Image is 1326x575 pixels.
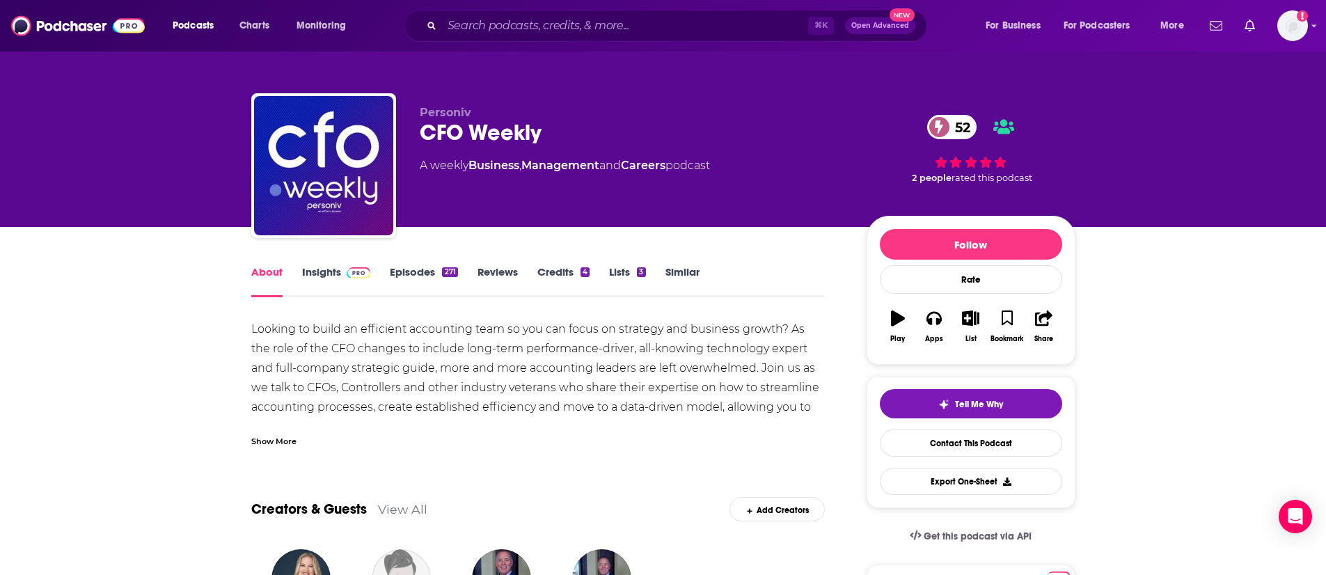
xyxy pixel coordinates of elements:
[1034,335,1053,343] div: Share
[519,159,521,172] span: ,
[729,497,825,521] div: Add Creators
[420,106,471,119] span: Personiv
[609,265,645,297] a: Lists3
[965,335,977,343] div: List
[11,13,145,39] img: Podchaser - Follow, Share and Rate Podcasts
[941,115,977,139] span: 52
[976,15,1058,37] button: open menu
[468,159,519,172] a: Business
[239,16,269,36] span: Charts
[581,267,590,277] div: 4
[880,229,1062,260] button: Follow
[599,159,621,172] span: and
[1160,16,1184,36] span: More
[952,301,988,352] button: List
[302,265,371,297] a: InsightsPodchaser Pro
[880,265,1062,294] div: Rate
[986,16,1041,36] span: For Business
[537,265,590,297] a: Credits4
[808,17,834,35] span: ⌘ K
[420,157,710,174] div: A weekly podcast
[952,173,1032,183] span: rated this podcast
[251,265,283,297] a: About
[924,530,1032,542] span: Get this podcast via API
[347,267,371,278] img: Podchaser Pro
[442,15,808,37] input: Search podcasts, credits, & more...
[880,430,1062,457] a: Contact This Podcast
[989,301,1025,352] button: Bookmark
[251,320,826,534] div: Looking to build an efficient accounting team so you can focus on strategy and business growth? A...
[521,159,599,172] a: Management
[880,389,1062,418] button: tell me why sparkleTell Me Why
[955,399,1003,410] span: Tell Me Why
[378,502,427,517] a: View All
[916,301,952,352] button: Apps
[254,96,393,235] img: CFO Weekly
[442,267,457,277] div: 271
[845,17,915,34] button: Open AdvancedNew
[1277,10,1308,41] img: User Profile
[990,335,1023,343] div: Bookmark
[173,16,214,36] span: Podcasts
[890,8,915,22] span: New
[1277,10,1308,41] span: Logged in as patiencebaldacci
[477,265,518,297] a: Reviews
[899,519,1043,553] a: Get this podcast via API
[880,301,916,352] button: Play
[927,115,977,139] a: 52
[390,265,457,297] a: Episodes271
[637,267,645,277] div: 3
[1204,14,1228,38] a: Show notifications dropdown
[230,15,278,37] a: Charts
[1064,16,1130,36] span: For Podcasters
[1297,10,1308,22] svg: Add a profile image
[251,501,367,518] a: Creators & Guests
[1279,500,1312,533] div: Open Intercom Messenger
[880,468,1062,495] button: Export One-Sheet
[665,265,700,297] a: Similar
[163,15,232,37] button: open menu
[851,22,909,29] span: Open Advanced
[1277,10,1308,41] button: Show profile menu
[925,335,943,343] div: Apps
[287,15,364,37] button: open menu
[1151,15,1201,37] button: open menu
[1239,14,1261,38] a: Show notifications dropdown
[938,399,949,410] img: tell me why sparkle
[1055,15,1151,37] button: open menu
[890,335,905,343] div: Play
[912,173,952,183] span: 2 people
[1025,301,1061,352] button: Share
[417,10,940,42] div: Search podcasts, credits, & more...
[867,106,1075,192] div: 52 2 peoplerated this podcast
[297,16,346,36] span: Monitoring
[621,159,665,172] a: Careers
